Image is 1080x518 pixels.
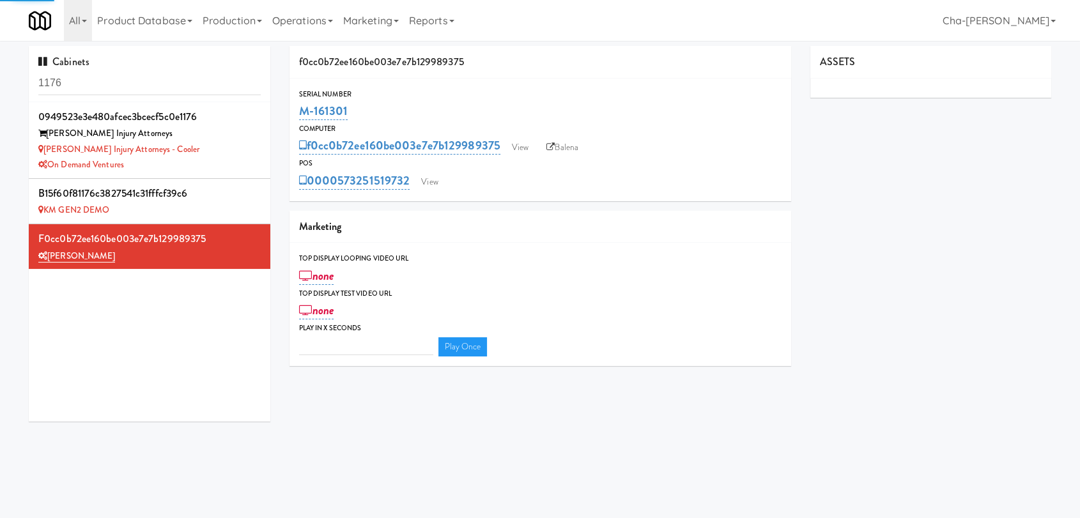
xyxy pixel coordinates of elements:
[299,322,782,335] div: Play in X seconds
[299,301,334,319] a: none
[289,46,791,79] div: f0cc0b72ee160be003e7e7b129989375
[38,143,199,155] a: [PERSON_NAME] Injury Attorneys - Cooler
[820,54,856,69] span: ASSETS
[29,224,270,269] li: f0cc0b72ee160be003e7e7b129989375[PERSON_NAME]
[38,126,261,142] div: [PERSON_NAME] Injury Attorneys
[299,252,782,265] div: Top Display Looping Video Url
[299,219,342,234] span: Marketing
[299,137,500,155] a: f0cc0b72ee160be003e7e7b129989375
[505,138,535,157] a: View
[299,172,410,190] a: 0000573251519732
[299,267,334,285] a: none
[299,123,782,135] div: Computer
[415,172,444,192] a: View
[38,184,261,203] div: b15f60f81176c3827541c31fffcf39c6
[38,204,109,216] a: KM GEN2 DEMO
[38,107,261,126] div: 0949523e3e480afcec3bcecf5c0e1176
[299,102,348,120] a: M-161301
[29,179,270,224] li: b15f60f81176c3827541c31fffcf39c6 KM GEN2 DEMO
[38,54,89,69] span: Cabinets
[299,157,782,170] div: POS
[299,287,782,300] div: Top Display Test Video Url
[540,138,585,157] a: Balena
[299,88,782,101] div: Serial Number
[438,337,488,356] a: Play Once
[38,158,124,171] a: On Demand Ventures
[38,72,261,95] input: Search cabinets
[38,250,115,263] a: [PERSON_NAME]
[29,10,51,32] img: Micromart
[29,102,270,179] li: 0949523e3e480afcec3bcecf5c0e1176[PERSON_NAME] Injury Attorneys [PERSON_NAME] Injury Attorneys - C...
[38,229,261,248] div: f0cc0b72ee160be003e7e7b129989375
